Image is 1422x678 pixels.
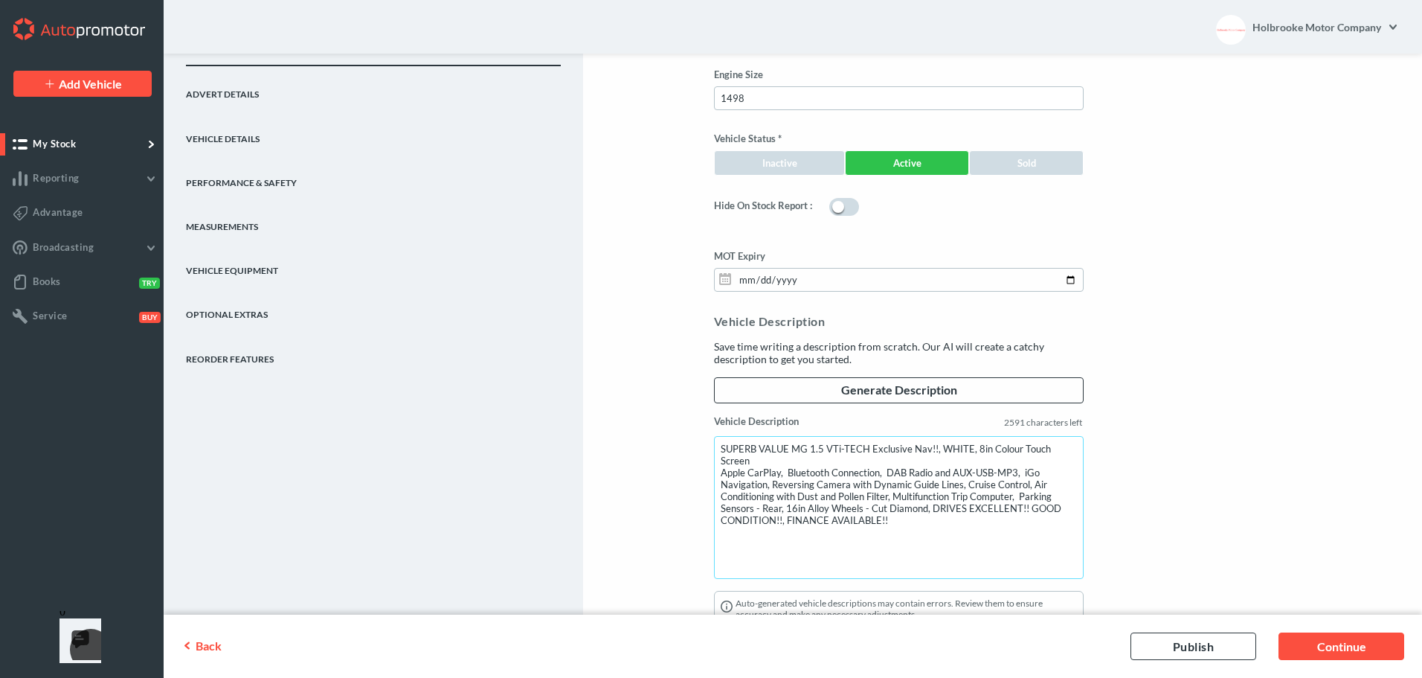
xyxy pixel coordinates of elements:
a: Advert Details [186,66,561,110]
label: 2591 characters left [1003,415,1084,430]
span: Advantage [33,206,83,218]
a: Inactive [714,150,845,176]
a: Measurements [186,199,561,243]
span: Broadcasting [33,241,94,253]
span: Buy [139,312,161,323]
a: Active [845,150,969,176]
div: Save time writing a description from scratch. Our AI will create a catchy description to get you ... [714,340,1084,365]
span: Reporting [33,172,80,184]
a: Performance & Safety [186,155,561,199]
button: Try [136,276,158,288]
input: dd/mm/yyyy [714,268,1084,292]
a: Vehicle Details [186,110,561,154]
button: Buy [136,310,158,322]
span: Service [33,310,68,322]
div: Vehicle Description [714,314,1084,328]
label: MOT Expiry [714,250,1084,262]
p: Auto-generated vehicle descriptions may contain errors. Review them to ensure accuracy and make a... [736,598,1077,620]
a: Vehicle Equipment [186,243,561,287]
a: Publish [1130,633,1256,660]
label: Vehicle Status * [714,132,1084,144]
label: Engine Size [714,68,1084,80]
span: Try [139,278,160,289]
iframe: Front Chat [51,611,115,675]
a: Holbrooke Motor Company [1252,12,1400,42]
span: Back [196,638,222,652]
label: Vehicle Description [714,415,799,427]
span: My Stock [33,138,76,150]
span: Books [33,275,61,287]
a: Generate Description [714,377,1084,403]
a: Optional Extras [186,287,561,330]
label: Hide On Stock Report : [714,198,812,222]
a: REORDER FEATURES [186,330,561,374]
a: Continue [1278,633,1404,660]
a: Add Vehicle [13,71,152,97]
a: Sold [969,150,1084,176]
span: Add Vehicle [59,77,122,91]
a: Back [181,639,253,653]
